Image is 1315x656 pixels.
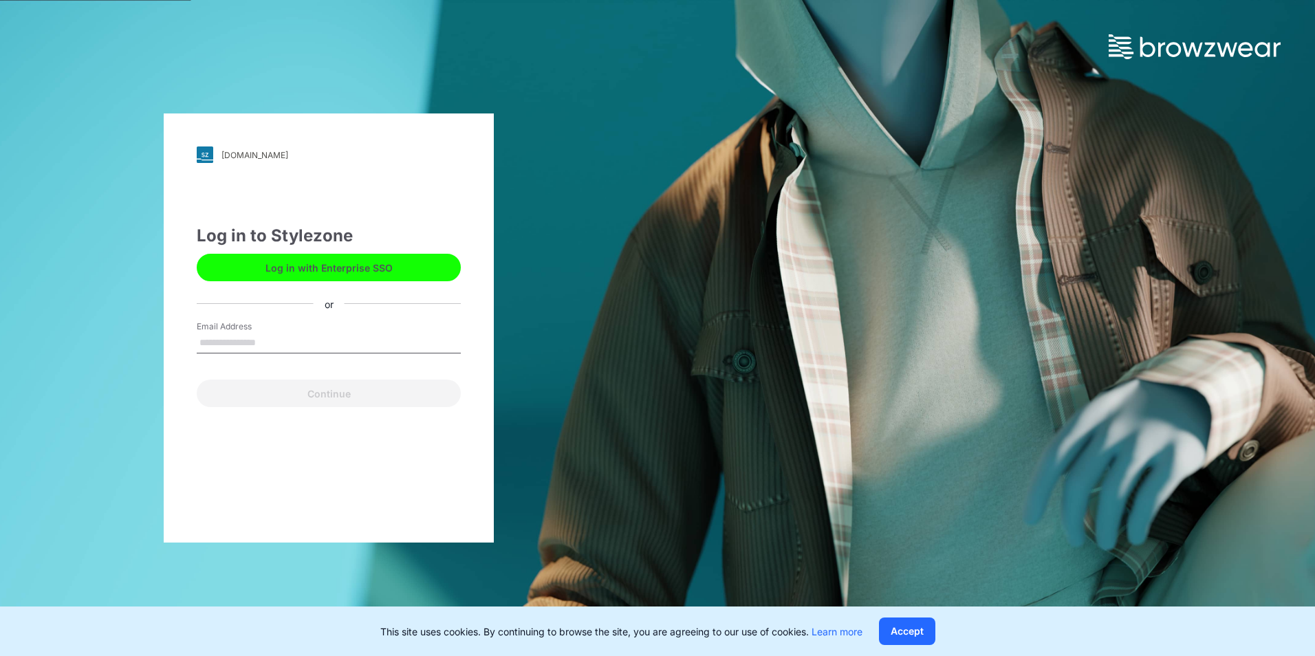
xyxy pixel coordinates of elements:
button: Accept [879,617,935,645]
div: Log in to Stylezone [197,223,461,248]
img: browzwear-logo.73288ffb.svg [1109,34,1281,59]
label: Email Address [197,320,293,333]
p: This site uses cookies. By continuing to browse the site, you are agreeing to our use of cookies. [380,624,862,639]
a: [DOMAIN_NAME] [197,146,461,163]
div: [DOMAIN_NAME] [221,150,288,160]
button: Log in with Enterprise SSO [197,254,461,281]
a: Learn more [812,626,862,637]
div: or [314,296,345,311]
img: svg+xml;base64,PHN2ZyB3aWR0aD0iMjgiIGhlaWdodD0iMjgiIHZpZXdCb3g9IjAgMCAyOCAyOCIgZmlsbD0ibm9uZSIgeG... [197,146,213,163]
